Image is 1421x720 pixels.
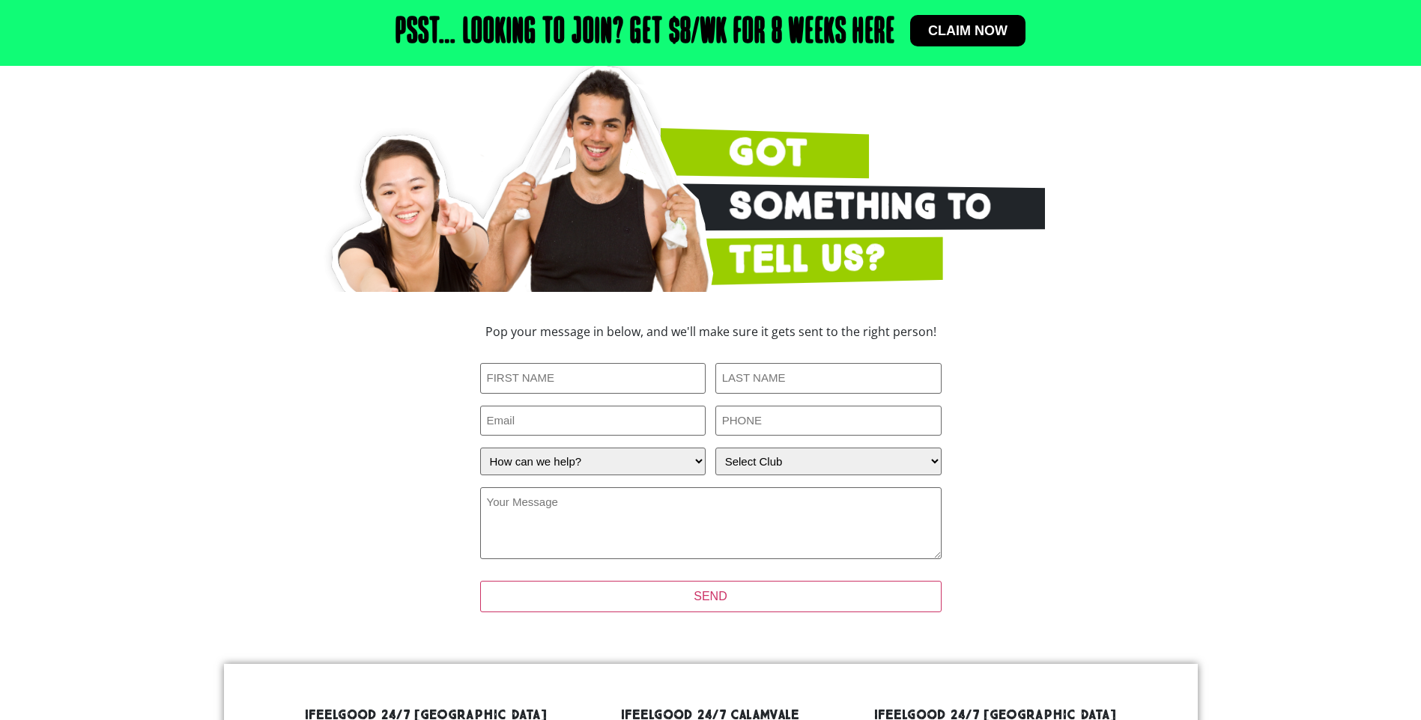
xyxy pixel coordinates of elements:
a: Claim now [910,15,1025,46]
input: FIRST NAME [480,363,706,394]
input: PHONE [715,406,942,436]
h3: Pop your message in below, and we'll make sure it gets sent to the right person! [381,326,1040,338]
span: Claim now [928,24,1008,37]
input: Email [480,406,706,436]
h2: Psst… Looking to join? Get $8/wk for 8 weeks here [396,15,895,51]
input: LAST NAME [715,363,942,394]
input: SEND [480,581,942,612]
